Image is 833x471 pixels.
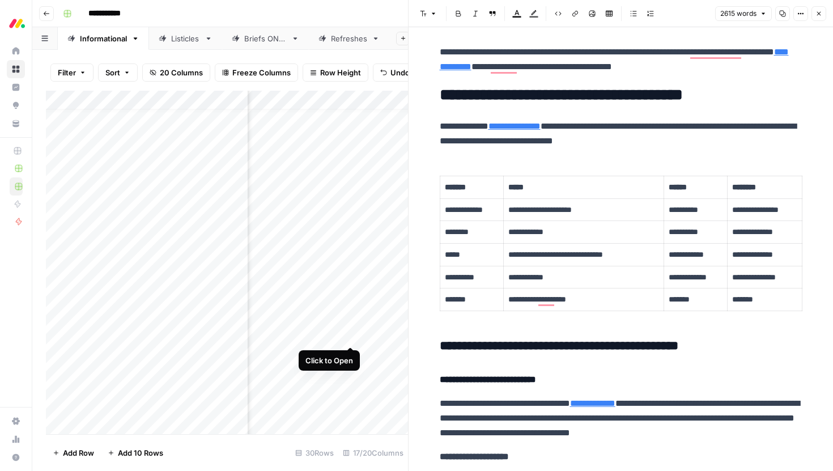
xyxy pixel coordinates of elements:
[291,444,338,462] div: 30 Rows
[105,67,120,78] span: Sort
[46,444,101,462] button: Add Row
[118,447,163,459] span: Add 10 Rows
[101,444,170,462] button: Add 10 Rows
[98,63,138,82] button: Sort
[222,27,309,50] a: Briefs ONLY
[63,447,94,459] span: Add Row
[715,6,772,21] button: 2615 words
[7,60,25,78] a: Browse
[149,27,222,50] a: Listicles
[142,63,210,82] button: 20 Columns
[7,96,25,114] a: Opportunities
[7,13,27,33] img: Monday.com Logo
[7,114,25,133] a: Your Data
[7,412,25,430] a: Settings
[390,67,410,78] span: Undo
[373,63,417,82] button: Undo
[720,9,756,19] span: 2615 words
[338,444,408,462] div: 17/20 Columns
[320,67,361,78] span: Row Height
[244,33,287,44] div: Briefs ONLY
[7,9,25,37] button: Workspace: Monday.com
[7,448,25,466] button: Help + Support
[80,33,127,44] div: Informational
[7,78,25,96] a: Insights
[50,63,93,82] button: Filter
[171,33,200,44] div: Listicles
[58,27,149,50] a: Informational
[160,67,203,78] span: 20 Columns
[303,63,368,82] button: Row Height
[331,33,367,44] div: Refreshes
[7,430,25,448] a: Usage
[305,355,353,366] div: Click to Open
[58,67,76,78] span: Filter
[215,63,298,82] button: Freeze Columns
[7,42,25,60] a: Home
[232,67,291,78] span: Freeze Columns
[309,27,389,50] a: Refreshes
